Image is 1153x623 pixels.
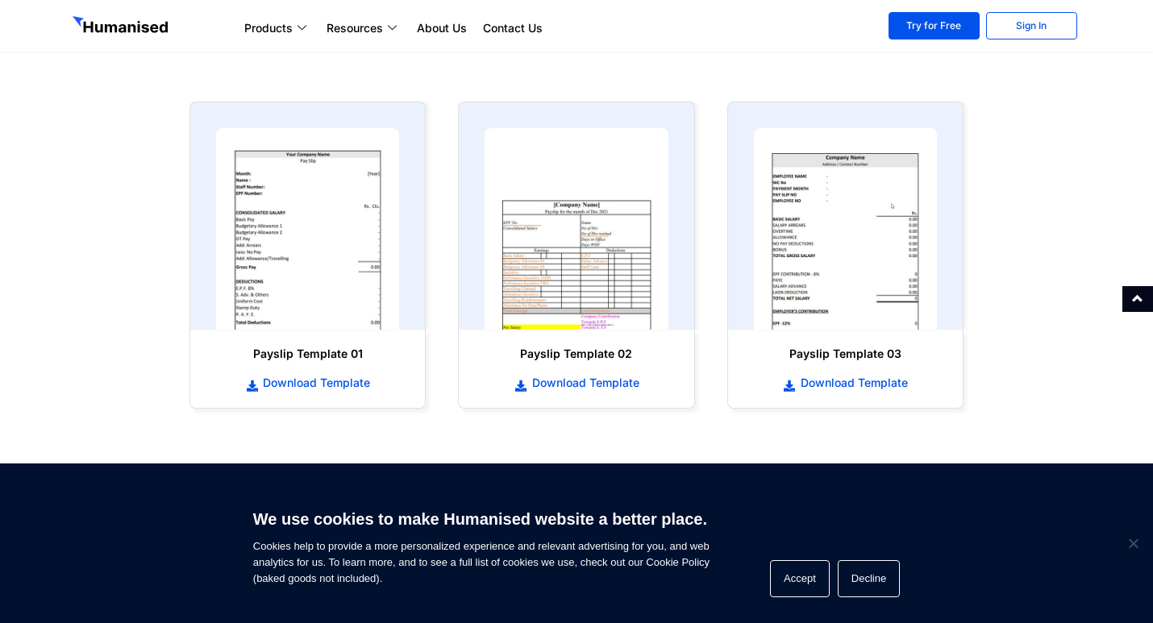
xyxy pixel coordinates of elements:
a: Download Template [206,374,409,392]
img: payslip template [485,128,668,330]
h6: Payslip Template 03 [744,346,947,362]
a: Download Template [744,374,947,392]
h6: We use cookies to make Humanised website a better place. [253,508,710,530]
button: Accept [770,560,830,597]
a: Contact Us [475,19,551,38]
span: Download Template [259,375,370,391]
img: GetHumanised Logo [73,16,171,37]
a: Download Template [475,374,677,392]
a: Sign In [986,12,1077,39]
a: About Us [409,19,475,38]
span: Cookies help to provide a more personalized experience and relevant advertising for you, and web ... [253,500,710,587]
span: Download Template [797,375,908,391]
a: Products [236,19,318,38]
h6: Payslip Template 01 [206,346,409,362]
a: Try for Free [889,12,980,39]
span: Decline [1125,535,1141,551]
h6: Payslip Template 02 [475,346,677,362]
a: Resources [318,19,409,38]
img: payslip template [754,128,937,330]
span: Download Template [528,375,639,391]
img: payslip template [216,128,399,330]
button: Decline [838,560,900,597]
